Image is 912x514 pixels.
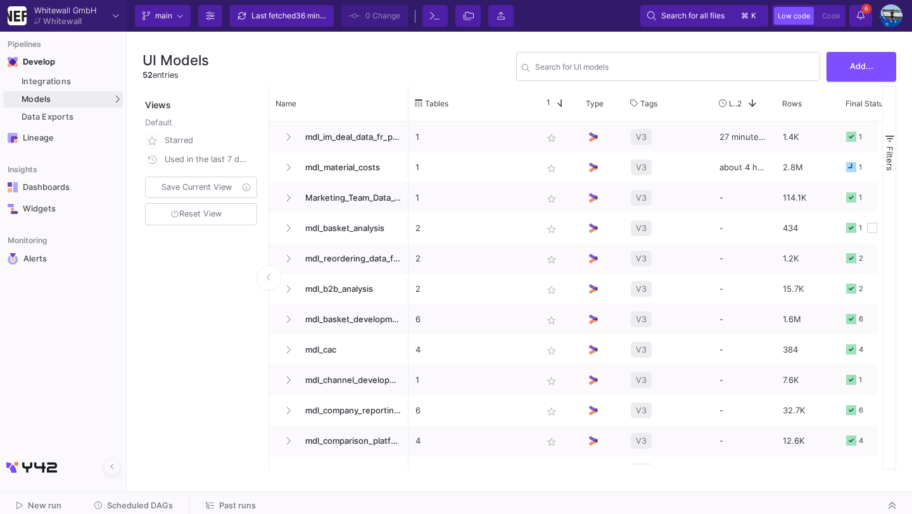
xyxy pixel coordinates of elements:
div: Whitewall GmbH [34,6,96,15]
button: Save Current View [145,177,257,198]
div: 2 [859,244,863,273]
span: Search for all files [661,6,725,25]
span: 52 [142,70,153,80]
button: Starred [142,131,260,150]
span: V3 [636,426,647,456]
span: V3 [636,213,647,243]
div: entries [142,69,209,81]
p: 2 [415,244,528,273]
span: mdl_company_reporting_master [298,396,402,425]
p: 6 [415,456,528,486]
h3: UI Models [142,52,209,68]
div: 1 [859,183,862,213]
span: Marketing_Team_Data_Overview_Optimisation [298,183,402,213]
div: 1.6M [776,304,839,334]
span: Type [586,99,604,108]
p: 4 [415,426,528,456]
div: 15.7K [776,273,839,304]
button: Low code [774,7,814,25]
img: UI Model [586,222,600,235]
span: Reset View [171,209,222,218]
div: - [712,334,776,365]
p: 1 [415,153,528,182]
span: Low code [778,11,810,20]
span: k [751,8,756,23]
span: Tags [640,99,657,108]
button: Reset View [145,203,257,225]
span: Save Current View [161,182,232,192]
div: Last fetched [251,6,327,25]
div: - [712,243,776,273]
button: ⌘k [737,8,761,23]
span: main [155,6,172,25]
p: 2 [415,274,528,304]
img: UI Model [586,282,600,296]
div: - [712,456,776,486]
mat-icon: star_border [544,313,559,328]
div: - [712,304,776,334]
span: 2 [737,99,742,108]
div: Lineage [23,133,105,143]
img: UI Model [586,130,600,144]
div: 114.1K [776,182,839,213]
mat-icon: star_border [544,130,559,146]
span: 1 [541,97,550,109]
div: 1 [859,153,862,182]
img: UI Model [586,373,600,387]
span: V3 [636,396,647,425]
div: 1.4K [776,122,839,152]
mat-expansion-panel-header: Navigation iconDevelop [3,52,123,72]
span: Rows [782,99,802,108]
mat-icon: star_border [544,222,559,237]
div: Develop [23,57,42,67]
span: mdl_channel_development [298,365,402,395]
button: main [135,5,191,27]
div: 4 [859,426,863,456]
img: UI Model [586,313,600,326]
mat-icon: star_border [544,282,559,298]
span: New run [28,501,61,510]
div: 434 [776,213,839,243]
img: AEdFTp4_RXFoBzJxSaYPMZp7Iyigz82078j9C0hFtL5t=s96-c [880,4,902,27]
img: YZ4Yr8zUCx6JYM5gIgaTIQYeTXdcwQjnYC8iZtTV.png [8,6,27,25]
a: Integrations [3,73,123,90]
div: 12.6K [776,425,839,456]
div: - [712,365,776,395]
span: mdl_im_deal_data_fr_prep [298,122,402,152]
img: Navigation icon [8,133,18,143]
a: Data Exports [3,109,123,125]
mat-icon: star_border [544,191,559,206]
span: mdl_reordering_data_forecast [298,244,402,273]
div: - [712,213,776,243]
div: 1 [859,213,862,243]
a: Navigation iconLineage [3,128,123,148]
img: Navigation icon [8,204,18,214]
span: V3 [636,335,647,365]
p: 1 [415,183,528,213]
img: UI Model [586,434,600,448]
img: UI Model [586,191,600,204]
button: Add... [826,52,896,82]
mat-icon: star_border [544,373,559,389]
span: Models [22,94,51,104]
div: - [712,395,776,425]
img: UI Model [586,343,600,356]
span: mdl_basket_analysis [298,213,402,243]
mat-icon: star_border [544,252,559,267]
p: 4 [415,335,528,365]
div: 6 [859,456,863,486]
mat-icon: star_border [544,161,559,176]
mat-icon: star_border [544,343,559,358]
img: Navigation icon [8,253,18,265]
span: V3 [636,365,647,395]
img: Navigation icon [8,57,18,67]
button: Used in the last 7 days [142,150,260,169]
div: 32.7K [776,395,839,425]
span: 6 [861,4,871,14]
span: 36 minutes ago [296,11,350,20]
img: UI Model [586,161,600,174]
div: Default [145,116,260,131]
span: mdl_crm_customer_analysis_3mcohort [298,456,402,486]
span: V3 [636,304,647,334]
div: Used in the last 7 days [165,150,250,169]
